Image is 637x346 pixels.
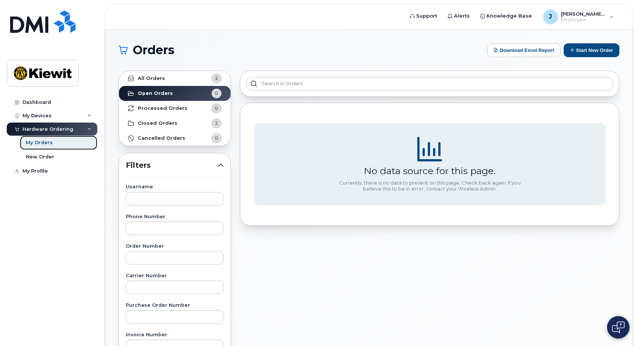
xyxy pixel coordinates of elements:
span: 0 [215,135,218,142]
a: Closed Orders2 [119,116,231,131]
span: Orders [133,44,174,56]
a: All Orders2 [119,71,231,86]
div: Currently, there is no data to present on this page. Check back again. If you believe this to be ... [336,180,523,192]
label: Invoice Number [126,333,224,337]
img: Open chat [612,321,625,333]
button: Download Excel Report [487,43,561,57]
button: Start New Order [564,43,619,57]
strong: Open Orders [138,90,173,96]
div: No data source for this page. [364,165,496,176]
span: 0 [215,90,218,97]
span: 2 [215,75,218,82]
a: Processed Orders0 [119,101,231,116]
label: Order Number [126,244,224,249]
input: Search in orders [246,77,613,90]
a: Open Orders0 [119,86,231,101]
strong: All Orders [138,75,165,81]
strong: Closed Orders [138,120,177,126]
span: 2 [215,120,218,127]
span: 0 [215,105,218,112]
label: Carrier Number [126,274,224,278]
span: Filters [126,160,218,171]
label: Phone Number [126,214,224,219]
label: Purchase Order Number [126,303,224,308]
strong: Processed Orders [138,105,188,111]
label: Username [126,185,224,189]
a: Cancelled Orders0 [119,131,231,146]
strong: Cancelled Orders [138,135,185,141]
